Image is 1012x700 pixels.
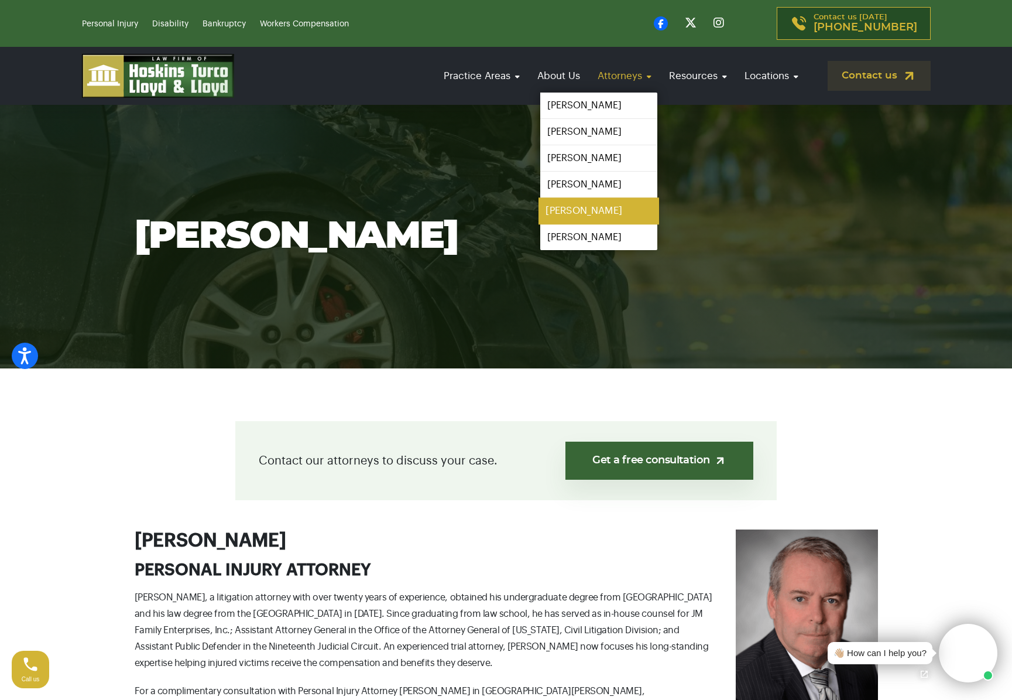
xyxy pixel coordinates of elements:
[540,119,657,145] a: [PERSON_NAME]
[714,455,726,467] img: arrow-up-right-light.svg
[912,662,936,687] a: Open chat
[814,13,917,33] p: Contact us [DATE]
[22,676,40,682] span: Call us
[663,59,733,93] a: Resources
[565,442,753,480] a: Get a free consultation
[814,22,917,33] span: [PHONE_NUMBER]
[777,7,931,40] a: Contact us [DATE][PHONE_NUMBER]
[135,216,878,257] h1: [PERSON_NAME]
[833,647,927,660] div: 👋🏼 How can I help you?
[203,20,246,28] a: Bankruptcy
[135,530,878,552] h2: [PERSON_NAME]
[540,224,657,250] a: [PERSON_NAME]
[82,54,234,98] img: logo
[828,61,931,91] a: Contact us
[739,59,804,93] a: Locations
[538,198,659,224] a: [PERSON_NAME]
[540,172,657,197] a: [PERSON_NAME]
[135,561,878,581] h3: PERSONAL INJURY ATTORNEY
[82,20,138,28] a: Personal Injury
[540,145,657,171] a: [PERSON_NAME]
[235,421,777,500] div: Contact our attorneys to discuss your case.
[152,20,188,28] a: Disability
[531,59,586,93] a: About Us
[260,20,349,28] a: Workers Compensation
[438,59,526,93] a: Practice Areas
[592,59,657,93] a: Attorneys
[135,589,878,671] p: [PERSON_NAME], a litigation attorney with over twenty years of experience, obtained his undergrad...
[540,93,657,118] a: [PERSON_NAME]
